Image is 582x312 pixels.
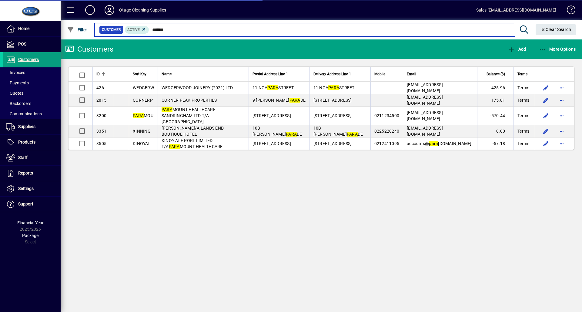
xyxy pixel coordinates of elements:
[96,71,110,77] div: ID
[517,71,527,77] span: Terms
[541,126,551,136] button: Edit
[96,141,106,146] span: 3505
[67,27,87,32] span: Filter
[517,97,529,103] span: Terms
[119,5,166,15] div: Otago Cleaning Supplies
[407,71,473,77] div: Email
[65,24,89,35] button: Filter
[541,95,551,105] button: Edit
[541,83,551,93] button: Edit
[96,98,106,103] span: 2815
[18,42,26,46] span: POS
[477,107,513,125] td: -570.44
[3,98,61,109] a: Backorders
[18,155,28,160] span: Staff
[508,47,526,52] span: Add
[286,132,297,137] em: PARA
[541,139,551,148] button: Edit
[3,197,61,212] a: Support
[6,70,25,75] span: Invoices
[3,78,61,88] a: Payments
[476,5,556,15] div: Sales [EMAIL_ADDRESS][DOMAIN_NAME]
[3,21,61,36] a: Home
[3,135,61,150] a: Products
[407,110,443,121] span: [EMAIL_ADDRESS][DOMAIN_NAME]
[18,171,33,175] span: Reports
[102,27,121,33] span: Customer
[6,80,29,85] span: Payments
[6,101,31,106] span: Backorders
[18,202,33,206] span: Support
[100,5,119,15] button: Profile
[477,82,513,94] td: 425.96
[162,71,245,77] div: Name
[328,85,339,90] em: PARA
[540,27,571,32] span: Clear Search
[3,150,61,165] a: Staff
[481,71,510,77] div: Balance ($)
[162,71,172,77] span: Name
[3,181,61,196] a: Settings
[162,107,172,112] em: PARA
[557,95,567,105] button: More options
[536,24,576,35] button: Clear
[313,126,363,137] span: 10B [PERSON_NAME] DE
[162,107,216,124] span: MOUNT HEALTHCARE SANDRINGHAM LTD T/A [GEOGRAPHIC_DATA]
[407,95,443,106] span: [EMAIL_ADDRESS][DOMAIN_NAME]
[162,126,224,137] span: [PERSON_NAME]/A LANDS END BOUTIQUE HOTEL
[133,129,151,134] span: XINNING
[18,26,29,31] span: Home
[133,71,146,77] span: Sort Key
[313,141,352,146] span: [STREET_ADDRESS]
[374,129,400,134] span: 0225220240
[18,186,34,191] span: Settings
[80,5,100,15] button: Add
[407,82,443,93] span: [EMAIL_ADDRESS][DOMAIN_NAME]
[17,220,44,225] span: Financial Year
[169,144,180,149] em: PARA
[3,67,61,78] a: Invoices
[162,85,233,90] span: WEDGERWOOD JOINERY (2021) LTD
[562,1,574,21] a: Knowledge Base
[253,85,294,90] span: 11 NGA STREET
[6,111,42,116] span: Communications
[253,141,291,146] span: [STREET_ADDRESS]
[517,113,529,119] span: Terms
[517,141,529,147] span: Terms
[407,71,416,77] span: Email
[125,26,149,34] mat-chip: Activation Status: Active
[18,57,39,62] span: Customers
[253,113,291,118] span: [STREET_ADDRESS]
[96,71,100,77] span: ID
[133,113,153,118] span: MOU
[133,85,154,90] span: WEDGERW
[3,37,61,52] a: POS
[517,128,529,134] span: Terms
[539,47,576,52] span: More Options
[6,91,23,96] span: Quotes
[3,88,61,98] a: Quotes
[253,98,306,103] span: 9 [PERSON_NAME] DE
[477,137,513,150] td: -57.18
[313,71,351,77] span: Delivery Address Line 1
[133,141,151,146] span: KINOYAL
[407,126,443,137] span: [EMAIL_ADDRESS][DOMAIN_NAME]
[477,94,513,107] td: 175.81
[313,85,355,90] span: 11 NGA STREET
[374,71,385,77] span: Mobile
[374,141,400,146] span: 0212411095
[313,113,352,118] span: [STREET_ADDRESS]
[541,111,551,120] button: Edit
[267,85,278,90] em: PARA
[557,111,567,120] button: More options
[537,44,577,55] button: More Options
[162,98,217,103] span: CORNER PEAK PROPERTIES
[162,138,223,149] span: KINOY ALE PORT LIMITED T/A MOUNT HEALTHCARE
[3,119,61,134] a: Suppliers
[96,85,104,90] span: 426
[96,129,106,134] span: 3351
[374,71,400,77] div: Mobile
[96,113,106,118] span: 3200
[133,98,153,103] span: CORNERP
[487,71,505,77] span: Balance ($)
